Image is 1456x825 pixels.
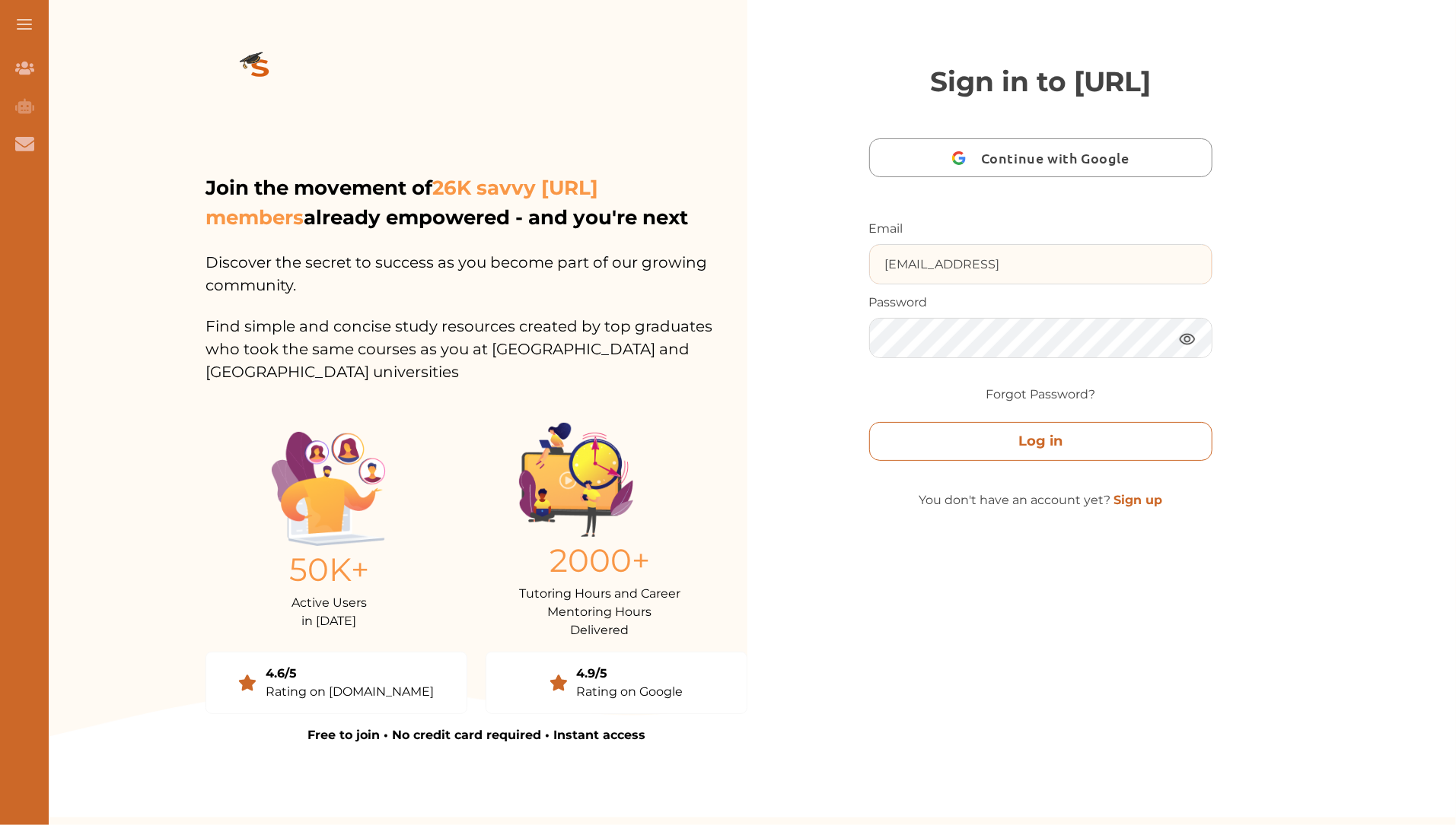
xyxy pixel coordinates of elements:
a: Forgot Password? [986,386,1095,404]
p: You don't have an account yet? [869,491,1213,509]
img: Illustration.25158f3c.png [272,432,386,546]
span: Continue with Google [981,140,1137,176]
p: Join the movement of already empowered - and you're next [205,173,744,233]
p: Password [869,294,1213,312]
p: Sign in to [URL] [869,61,1213,102]
p: Find simple and concise study resources created by top graduates who took the same courses as you... [205,297,747,383]
p: 2000+ [519,537,680,585]
button: Log in [869,422,1213,461]
button: Continue with Google [869,138,1213,177]
img: Group%201403.ccdcecb8.png [519,423,633,537]
p: Tutoring Hours and Career Mentoring Hours Delivered [519,585,680,639]
p: Discover the secret to success as you become part of our growing community. [205,233,747,297]
img: eye.3286bcf0.webp [1178,329,1196,348]
div: 4.6/5 [266,665,434,683]
input: Enter your username or email [870,245,1212,284]
a: 4.9/5Rating on Google [486,652,747,714]
div: Rating on [DOMAIN_NAME] [266,683,434,701]
div: 4.9/5 [577,665,683,683]
a: Sign up [1114,493,1162,507]
p: 50K+ [272,546,386,594]
img: logo [205,27,315,113]
p: Free to join • No credit card required • Instant access [205,726,747,744]
div: Rating on Google [577,683,683,701]
p: Active Users in [DATE] [272,594,386,630]
p: Email [869,220,1213,238]
a: 4.6/5Rating on [DOMAIN_NAME] [205,652,467,714]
